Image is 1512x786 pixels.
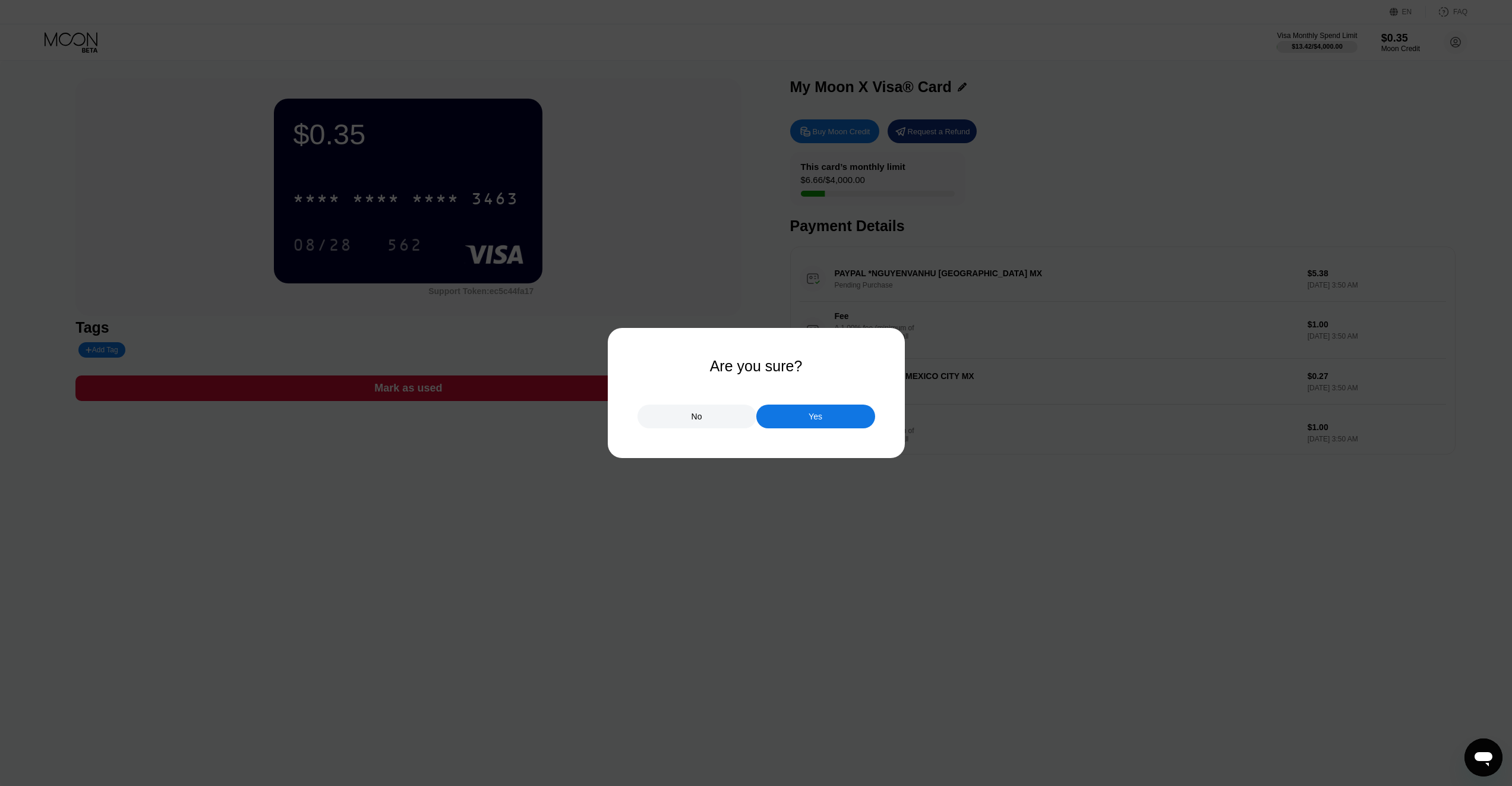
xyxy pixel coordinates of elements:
div: Yes [756,405,875,428]
div: No [637,405,756,428]
div: Yes [809,411,822,422]
div: Are you sure? [710,358,803,375]
div: No [692,411,702,422]
iframe: Button to launch messaging window [1464,738,1502,776]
